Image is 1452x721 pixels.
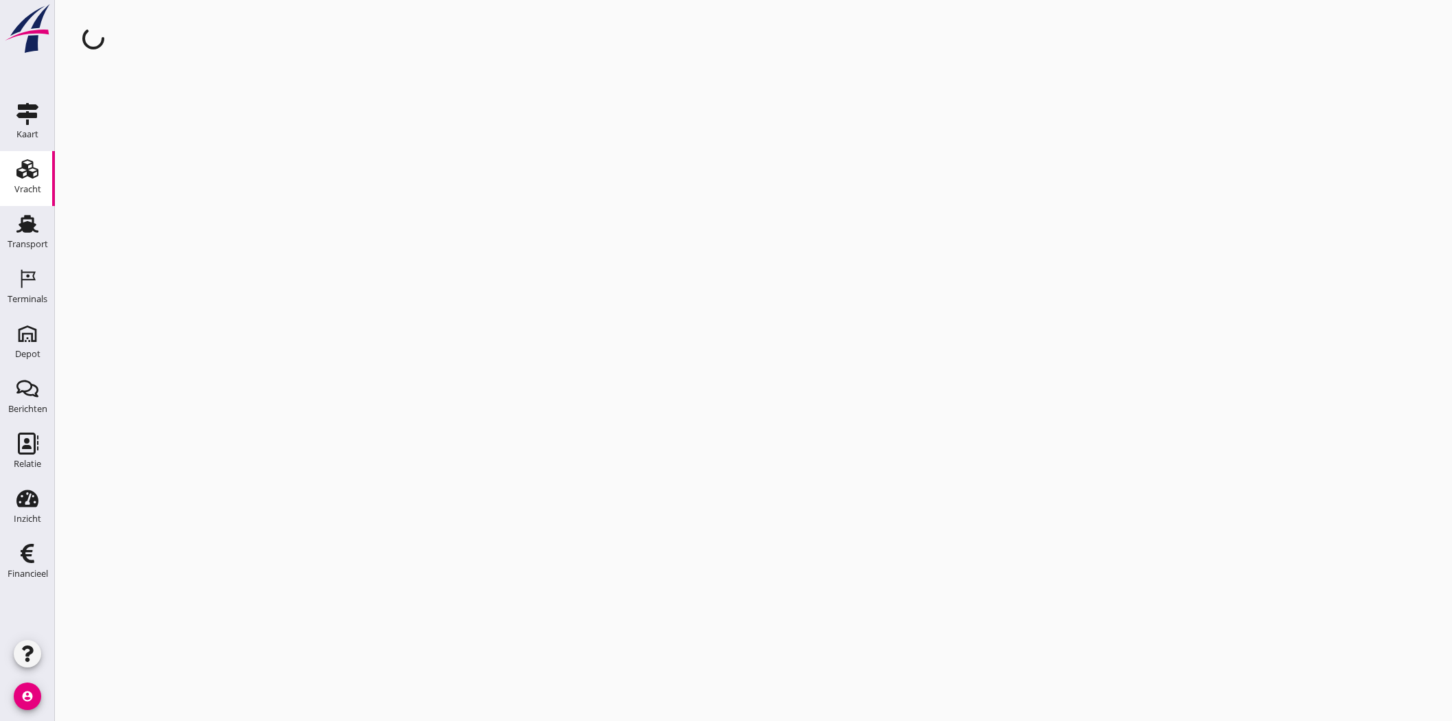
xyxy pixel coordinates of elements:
div: Transport [8,240,48,249]
div: Relatie [14,459,41,468]
div: Financieel [8,569,48,578]
img: logo-small.a267ee39.svg [3,3,52,54]
div: Depot [15,350,40,358]
i: account_circle [14,683,41,710]
div: Vracht [14,185,41,194]
div: Inzicht [14,514,41,523]
div: Kaart [16,130,38,139]
div: Terminals [8,295,47,304]
div: Berichten [8,404,47,413]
